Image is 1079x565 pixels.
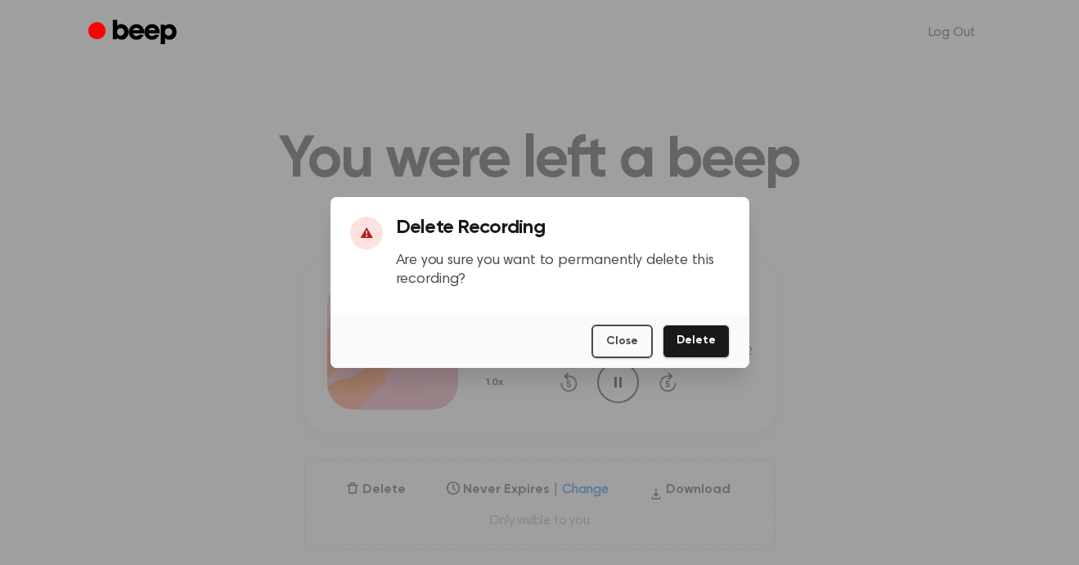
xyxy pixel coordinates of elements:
[88,17,181,49] a: Beep
[350,217,383,249] div: ⚠
[396,252,730,289] p: Are you sure you want to permanently delete this recording?
[663,325,730,358] button: Delete
[396,217,730,239] h3: Delete Recording
[591,325,653,358] button: Close
[912,13,991,52] a: Log Out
